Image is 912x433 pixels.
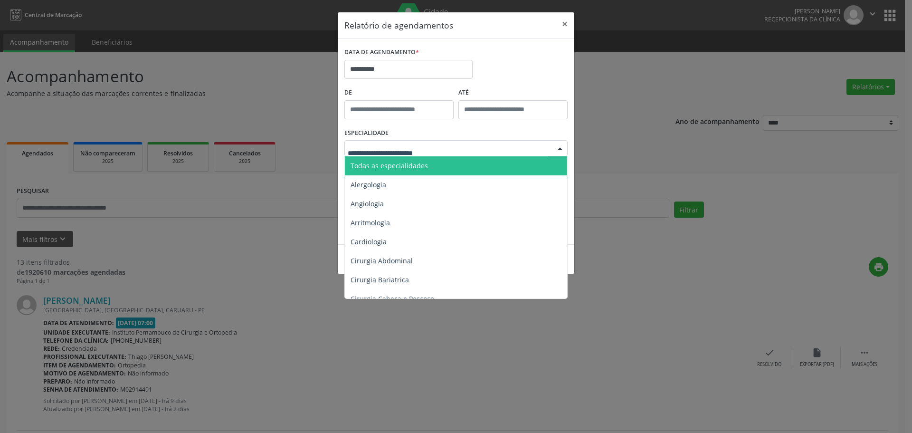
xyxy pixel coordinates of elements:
span: Cirurgia Bariatrica [351,275,409,284]
span: Todas as especialidades [351,161,428,170]
span: Arritmologia [351,218,390,227]
label: ATÉ [458,86,568,100]
h5: Relatório de agendamentos [344,19,453,31]
span: Alergologia [351,180,386,189]
span: Angiologia [351,199,384,208]
label: ESPECIALIDADE [344,126,389,141]
span: Cardiologia [351,237,387,246]
span: Cirurgia Abdominal [351,256,413,265]
span: Cirurgia Cabeça e Pescoço [351,294,434,303]
button: Close [555,12,574,36]
label: De [344,86,454,100]
label: DATA DE AGENDAMENTO [344,45,419,60]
